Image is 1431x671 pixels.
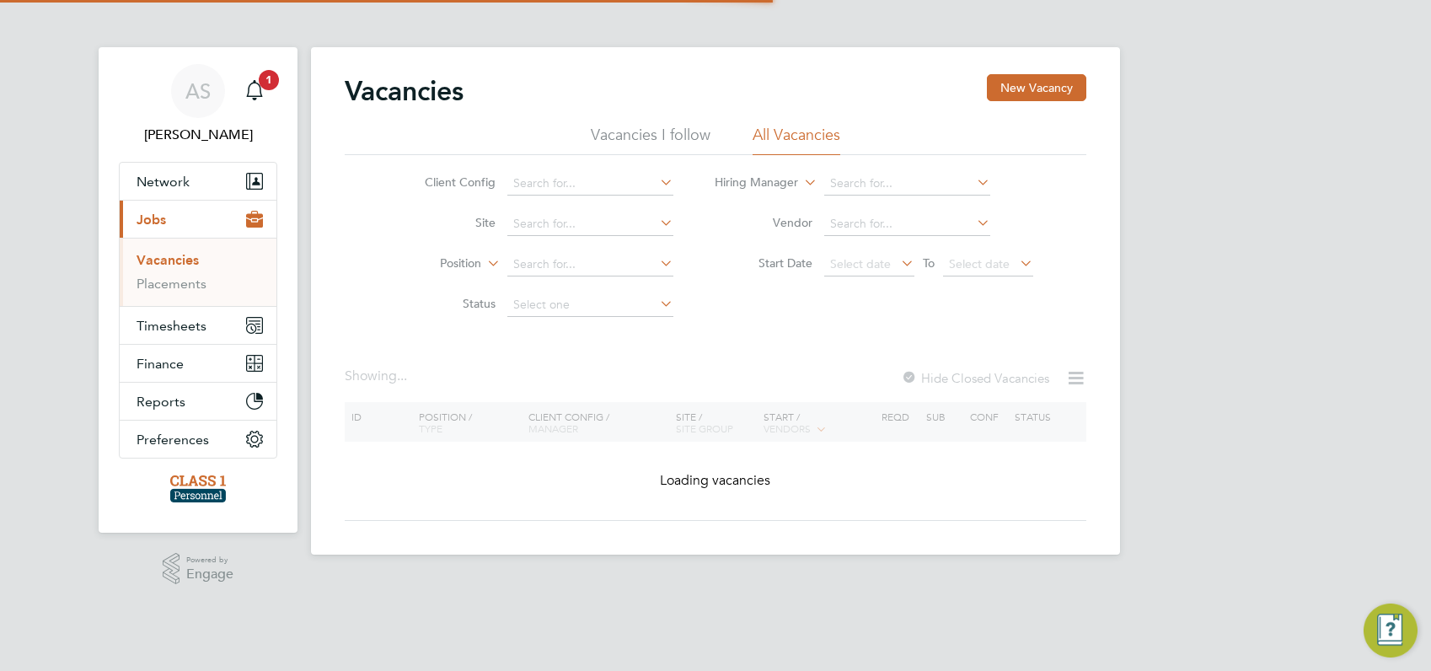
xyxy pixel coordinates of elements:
[753,125,840,155] li: All Vacancies
[507,293,673,317] input: Select one
[137,318,206,334] span: Timesheets
[137,432,209,448] span: Preferences
[918,252,940,274] span: To
[137,174,190,190] span: Network
[186,567,233,582] span: Engage
[120,345,276,382] button: Finance
[137,252,199,268] a: Vacancies
[120,421,276,458] button: Preferences
[591,125,710,155] li: Vacancies I follow
[715,255,812,271] label: Start Date
[186,553,233,567] span: Powered by
[507,212,673,236] input: Search for...
[1364,604,1418,658] button: Engage Resource Center
[120,307,276,344] button: Timesheets
[987,74,1086,101] button: New Vacancy
[345,74,464,108] h2: Vacancies
[824,172,990,196] input: Search for...
[137,276,206,292] a: Placements
[830,256,891,271] span: Select date
[507,172,673,196] input: Search for...
[137,212,166,228] span: Jobs
[397,368,407,384] span: ...
[259,70,279,90] span: 1
[120,238,276,306] div: Jobs
[238,64,271,118] a: 1
[715,215,812,230] label: Vendor
[120,383,276,420] button: Reports
[384,255,481,272] label: Position
[185,80,211,102] span: AS
[120,201,276,238] button: Jobs
[824,212,990,236] input: Search for...
[949,256,1010,271] span: Select date
[120,163,276,200] button: Network
[345,368,410,385] div: Showing
[119,475,277,502] a: Go to home page
[170,475,227,502] img: class1personnel-logo-retina.png
[137,356,184,372] span: Finance
[399,215,496,230] label: Site
[163,553,234,585] a: Powered byEngage
[399,174,496,190] label: Client Config
[119,125,277,145] span: Angela Sabaroche
[399,296,496,311] label: Status
[901,370,1049,386] label: Hide Closed Vacancies
[119,64,277,145] a: AS[PERSON_NAME]
[507,253,673,276] input: Search for...
[137,394,185,410] span: Reports
[701,174,798,191] label: Hiring Manager
[99,47,297,533] nav: Main navigation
